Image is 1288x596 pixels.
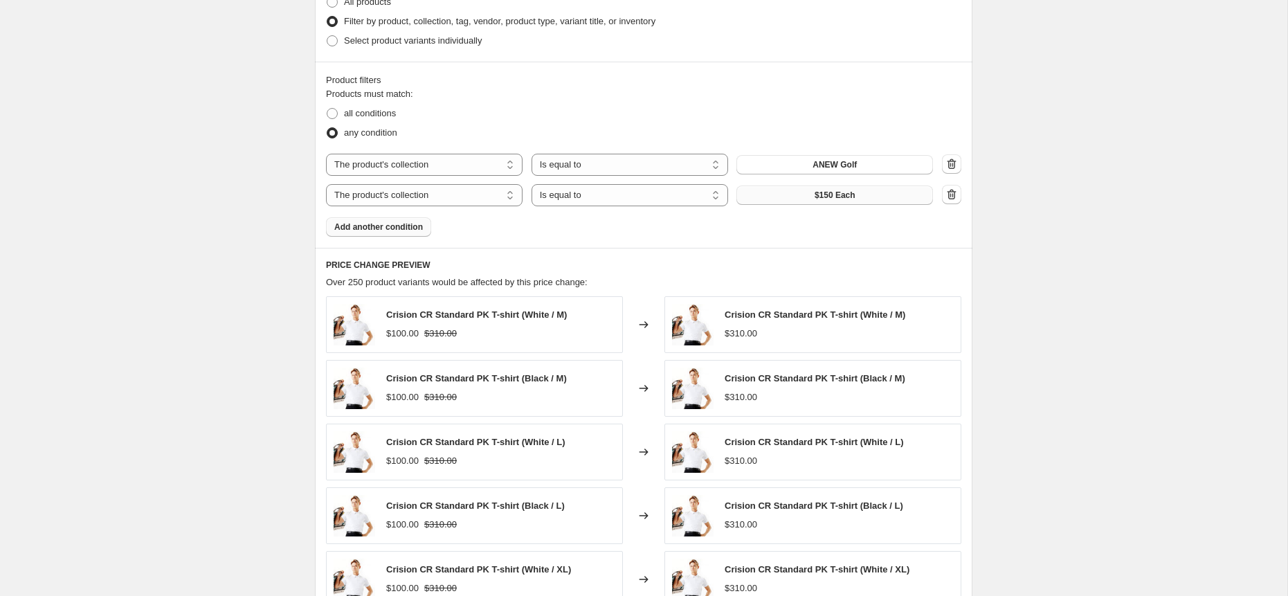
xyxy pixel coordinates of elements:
span: Crision CR Standard PK T-shirt (White / M) [386,309,567,320]
span: Crision CR Standard PK T-shirt (Black / M) [725,373,905,383]
span: any condition [344,127,397,138]
strike: $310.00 [424,327,457,341]
span: Crision CR Standard PK T-shirt (White / L) [725,437,904,447]
span: Crision CR Standard PK T-shirt (White / L) [386,437,565,447]
span: Crision CR Standard PK T-shirt (Black / L) [386,500,565,511]
span: Products must match: [326,89,413,99]
img: img_80x.jpg [334,368,375,409]
span: $150 Each [815,190,855,201]
span: Select product variants individually [344,35,482,46]
div: $100.00 [386,454,419,468]
span: Crision CR Standard PK T-shirt (Black / L) [725,500,903,511]
div: $310.00 [725,454,757,468]
strike: $310.00 [424,454,457,468]
img: img_80x.jpg [672,368,714,409]
img: img_80x.jpg [334,304,375,345]
div: $310.00 [725,327,757,341]
img: img_80x.jpg [672,495,714,536]
span: Crision CR Standard PK T-shirt (Black / M) [386,373,567,383]
strike: $310.00 [424,390,457,404]
div: $310.00 [725,518,757,532]
div: $310.00 [725,581,757,595]
span: Crision CR Standard PK T-shirt (White / XL) [386,564,571,575]
div: $100.00 [386,518,419,532]
div: Product filters [326,73,961,87]
div: $310.00 [725,390,757,404]
h6: PRICE CHANGE PREVIEW [326,260,961,271]
span: Crision CR Standard PK T-shirt (White / XL) [725,564,909,575]
img: img_80x.jpg [334,431,375,473]
span: Crision CR Standard PK T-shirt (White / M) [725,309,905,320]
div: $100.00 [386,327,419,341]
span: all conditions [344,108,396,118]
div: $100.00 [386,390,419,404]
button: ANEW Golf [736,155,933,174]
div: $100.00 [386,581,419,595]
span: Add another condition [334,222,423,233]
span: ANEW Golf [813,159,857,170]
img: img_80x.jpg [672,431,714,473]
span: Over 250 product variants would be affected by this price change: [326,277,588,287]
img: img_80x.jpg [672,304,714,345]
strike: $310.00 [424,581,457,595]
button: Add another condition [326,217,431,237]
button: $150 Each [736,186,933,205]
strike: $310.00 [424,518,457,532]
span: Filter by product, collection, tag, vendor, product type, variant title, or inventory [344,16,655,26]
img: img_80x.jpg [334,495,375,536]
